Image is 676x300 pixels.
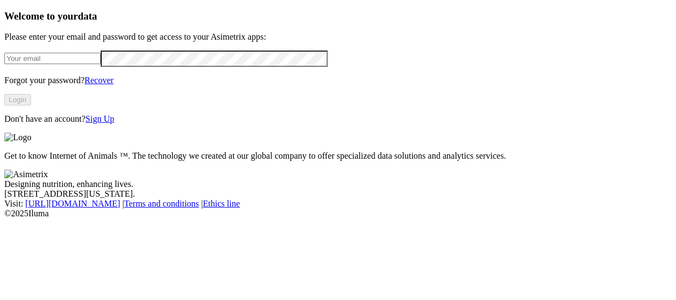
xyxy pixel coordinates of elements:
button: Login [4,94,31,105]
a: Sign Up [85,114,114,123]
p: Don't have an account? [4,114,672,124]
div: Designing nutrition, enhancing lives. [4,179,672,189]
a: Recover [84,76,113,85]
img: Logo [4,133,32,142]
p: Please enter your email and password to get access to your Asimetrix apps: [4,32,672,42]
a: Terms and conditions [124,199,199,208]
input: Your email [4,53,101,64]
div: [STREET_ADDRESS][US_STATE]. [4,189,672,199]
span: data [78,10,97,22]
div: Visit : | | [4,199,672,209]
p: Forgot your password? [4,76,672,85]
img: Asimetrix [4,170,48,179]
h3: Welcome to your [4,10,672,22]
a: [URL][DOMAIN_NAME] [26,199,120,208]
p: Get to know Internet of Animals ™. The technology we created at our global company to offer speci... [4,151,672,161]
div: © 2025 Iluma [4,209,672,218]
a: Ethics line [203,199,240,208]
